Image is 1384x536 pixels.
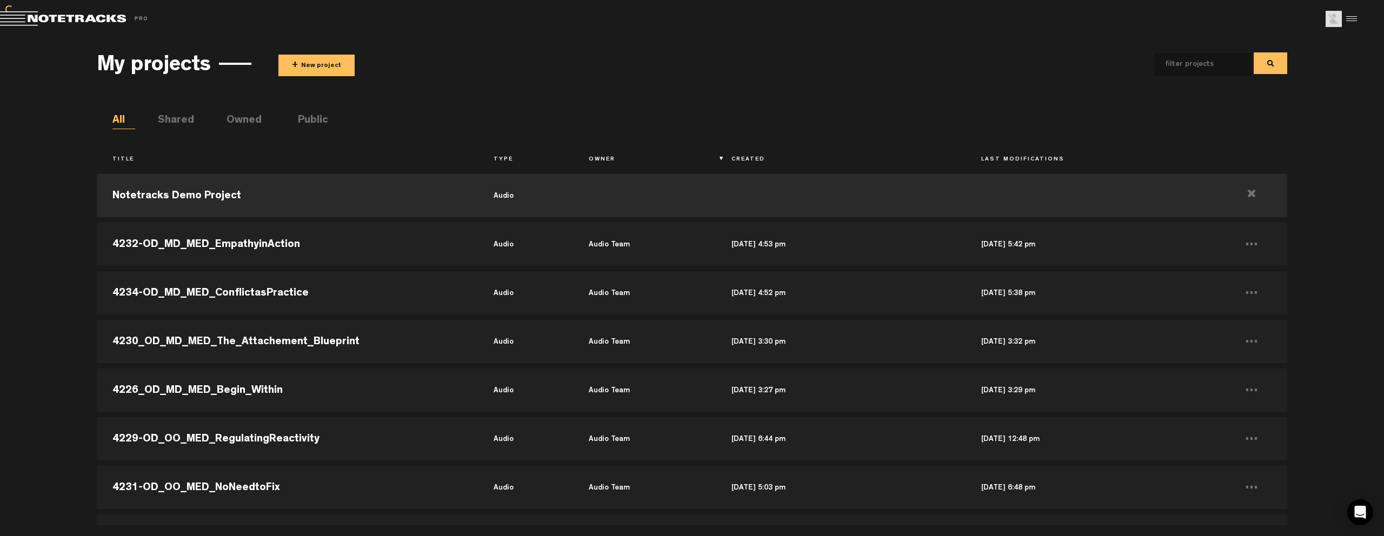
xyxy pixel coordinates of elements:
[716,317,966,366] td: [DATE] 3:30 pm
[478,366,573,414] td: audio
[966,269,1215,317] td: [DATE] 5:38 pm
[573,220,716,269] td: Audio Team
[478,269,573,317] td: audio
[478,463,573,512] td: audio
[573,317,716,366] td: Audio Team
[292,59,298,72] span: +
[97,171,478,220] td: Notetracks Demo Project
[716,220,966,269] td: [DATE] 4:53 pm
[573,151,716,169] th: Owner
[573,463,716,512] td: Audio Team
[1216,317,1287,366] td: ...
[97,317,478,366] td: 4230_OD_MD_MED_The_Attachement_Blueprint
[478,220,573,269] td: audio
[158,113,181,129] li: Shared
[966,220,1215,269] td: [DATE] 5:42 pm
[573,366,716,414] td: Audio Team
[1216,269,1287,317] td: ...
[478,317,573,366] td: audio
[716,366,966,414] td: [DATE] 3:27 pm
[1154,53,1234,76] input: filter projects
[966,366,1215,414] td: [DATE] 3:29 pm
[97,151,478,169] th: Title
[1347,499,1373,525] div: Open Intercom Messenger
[966,414,1215,463] td: [DATE] 12:48 pm
[1216,463,1287,512] td: ...
[97,55,211,78] h3: My projects
[97,366,478,414] td: 4226_OD_MD_MED_Begin_Within
[478,414,573,463] td: audio
[716,269,966,317] td: [DATE] 4:52 pm
[112,113,135,129] li: All
[573,269,716,317] td: Audio Team
[97,269,478,317] td: 4234-OD_MD_MED_ConflictasPractice
[573,414,716,463] td: Audio Team
[97,463,478,512] td: 4231-OD_OO_MED_NoNeedtoFix
[716,151,966,169] th: Created
[966,463,1215,512] td: [DATE] 6:48 pm
[716,463,966,512] td: [DATE] 5:03 pm
[966,151,1215,169] th: Last Modifications
[1216,366,1287,414] td: ...
[716,414,966,463] td: [DATE] 6:44 pm
[278,55,355,76] button: +New project
[1326,11,1342,27] img: ACg8ocLu3IjZ0q4g3Sv-67rBggf13R-7caSq40_txJsJBEcwv2RmFg=s96-c
[1216,220,1287,269] td: ...
[478,171,573,220] td: audio
[97,220,478,269] td: 4232-OD_MD_MED_EmpathyinAction
[97,414,478,463] td: 4229-OD_OO_MED_RegulatingReactivity
[227,113,249,129] li: Owned
[478,151,573,169] th: Type
[1216,414,1287,463] td: ...
[966,317,1215,366] td: [DATE] 3:32 pm
[298,113,321,129] li: Public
